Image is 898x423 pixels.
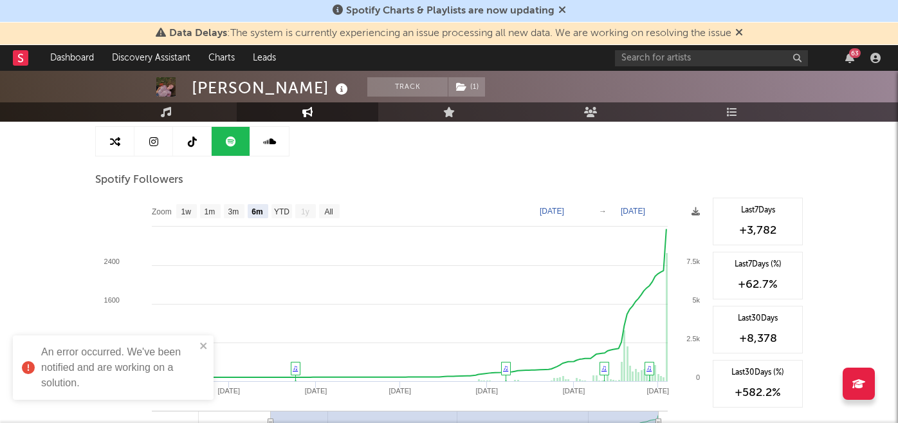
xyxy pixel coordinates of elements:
[720,385,796,400] div: +582.2 %
[324,207,333,216] text: All
[720,313,796,324] div: Last 30 Days
[293,364,298,371] a: ♫
[301,207,309,216] text: 1y
[720,331,796,346] div: +8,378
[192,77,351,99] div: [PERSON_NAME]
[735,28,743,39] span: Dismiss
[199,45,244,71] a: Charts
[503,364,508,371] a: ♫
[720,223,796,238] div: +3,782
[228,207,239,216] text: 3m
[104,258,120,265] text: 2400
[601,364,607,371] a: ♫
[686,258,700,265] text: 7.5k
[720,277,796,292] div: +62.7 %
[686,335,700,343] text: 2.5k
[849,48,861,58] div: 63
[845,53,854,63] button: 63
[692,296,700,304] text: 5k
[720,205,796,216] div: Last 7 Days
[181,207,192,216] text: 1w
[169,28,731,39] span: : The system is currently experiencing an issue processing all new data. We are working on resolv...
[646,387,669,395] text: [DATE]
[244,45,285,71] a: Leads
[448,77,486,97] span: ( 1 )
[720,259,796,270] div: Last 7 Days (%)
[346,6,554,16] span: Spotify Charts & Playlists are now updating
[199,341,208,353] button: close
[95,173,183,188] span: Spotify Followers
[448,77,485,97] button: (1)
[169,28,227,39] span: Data Delays
[558,6,566,16] span: Dismiss
[41,45,103,71] a: Dashboard
[103,45,199,71] a: Discovery Assistant
[621,207,645,216] text: [DATE]
[305,387,327,395] text: [DATE]
[218,387,241,395] text: [DATE]
[205,207,215,216] text: 1m
[646,364,652,371] a: ♫
[615,50,808,66] input: Search for artists
[104,296,120,304] text: 1600
[720,367,796,379] div: Last 30 Days (%)
[563,387,585,395] text: [DATE]
[476,387,499,395] text: [DATE]
[252,207,262,216] text: 6m
[367,77,448,97] button: Track
[152,207,172,216] text: Zoom
[696,373,700,381] text: 0
[540,207,564,216] text: [DATE]
[274,207,289,216] text: YTD
[41,344,196,391] div: An error occurred. We've been notified and are working on a solution.
[389,387,411,395] text: [DATE]
[599,207,607,216] text: →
